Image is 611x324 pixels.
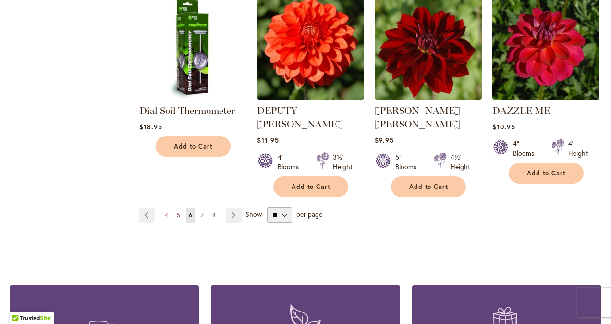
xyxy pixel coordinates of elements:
span: Add to Cart [527,169,566,177]
a: DEPUTY [PERSON_NAME] [257,105,342,130]
span: $9.95 [375,136,394,145]
iframe: Launch Accessibility Center [7,290,34,317]
button: Add to Cart [391,176,466,197]
span: 8 [212,212,216,219]
span: 6 [189,212,192,219]
a: 8 [210,208,218,223]
span: $11.95 [257,136,279,145]
a: 7 [198,208,206,223]
div: 4" Blooms [278,152,305,172]
span: 4 [165,212,168,219]
a: DAZZLE ME [492,105,550,116]
span: $18.95 [139,122,162,131]
span: 5 [177,212,180,219]
span: Add to Cart [409,183,449,191]
span: per page [296,210,322,219]
button: Add to Cart [509,163,584,184]
a: Dial Soil Thermometer [139,105,235,116]
div: 4½' Height [451,152,470,172]
div: 4' Height [568,139,588,158]
span: $10.95 [492,122,515,131]
a: Dial Soil Thermometer [139,92,246,101]
button: Add to Cart [273,176,348,197]
span: Show [245,210,262,219]
a: 4 [162,208,171,223]
a: DEPUTY BOB [257,92,364,101]
a: DEBORA RENAE [375,92,482,101]
span: Add to Cart [174,142,213,150]
div: 3½' Height [333,152,353,172]
span: Add to Cart [292,183,331,191]
a: [PERSON_NAME] [PERSON_NAME] [375,105,460,130]
div: 5" Blooms [395,152,422,172]
a: DAZZLE ME [492,92,599,101]
button: Add to Cart [156,136,231,157]
a: 5 [174,208,183,223]
span: 7 [201,212,204,219]
div: 4" Blooms [513,139,540,158]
